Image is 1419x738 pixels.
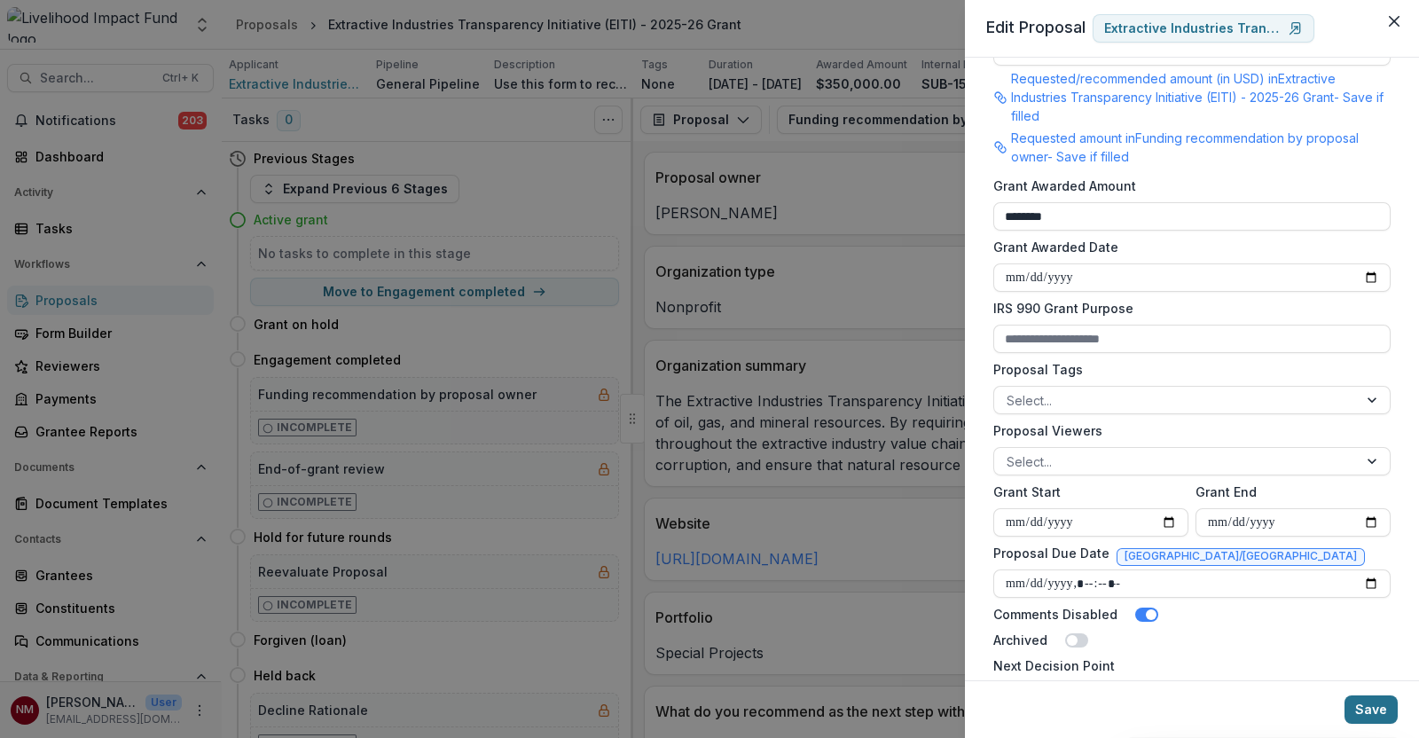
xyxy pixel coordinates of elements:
[993,483,1178,501] label: Grant Start
[1093,14,1314,43] a: Extractive Industries Transparency Initiative (EITI)
[986,18,1086,36] span: Edit Proposal
[993,544,1109,562] label: Proposal Due Date
[993,656,1380,675] label: Next Decision Point
[993,605,1117,624] label: Comments Disabled
[1196,483,1380,501] label: Grant End
[1104,21,1282,36] p: Extractive Industries Transparency Initiative (EITI)
[1125,550,1357,562] span: [GEOGRAPHIC_DATA]/[GEOGRAPHIC_DATA]
[1011,129,1391,166] p: Requested amount in Funding recommendation by proposal owner - Save if filled
[1380,7,1408,35] button: Close
[993,299,1380,318] label: IRS 990 Grant Purpose
[993,631,1047,649] label: Archived
[993,238,1380,256] label: Grant Awarded Date
[993,421,1380,440] label: Proposal Viewers
[1011,69,1391,125] p: Requested/recommended amount (in USD) in Extractive Industries Transparency Initiative (EITI) - 2...
[993,177,1380,195] label: Grant Awarded Amount
[993,360,1380,379] label: Proposal Tags
[1345,695,1398,724] button: Save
